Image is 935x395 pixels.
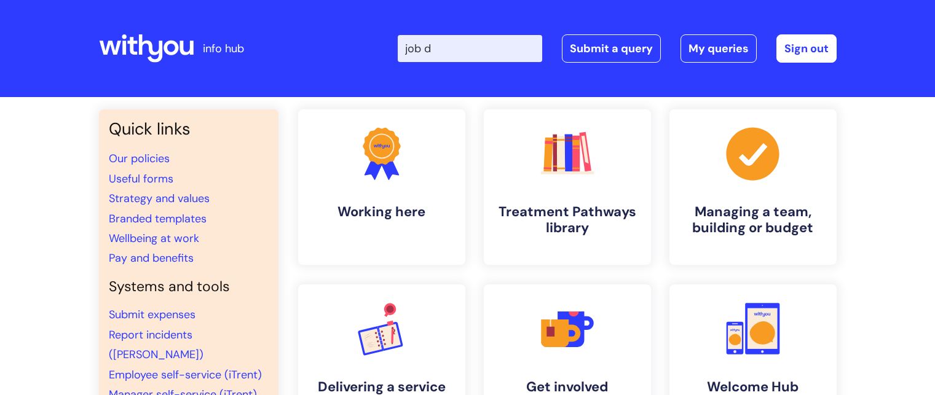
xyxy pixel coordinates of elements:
a: My queries [681,34,757,63]
h4: Systems and tools [109,278,269,295]
a: Our policies [109,151,170,166]
a: Submit expenses [109,307,195,322]
a: Wellbeing at work [109,231,199,246]
a: Pay and benefits [109,251,194,265]
a: Useful forms [109,171,173,186]
h3: Quick links [109,119,269,139]
h4: Treatment Pathways library [494,204,641,237]
h4: Welcome Hub [679,379,827,395]
h4: Working here [308,204,456,220]
input: Search [398,35,542,62]
h4: Delivering a service [308,379,456,395]
a: Report incidents ([PERSON_NAME]) [109,327,203,362]
h4: Get involved [494,379,641,395]
a: Branded templates [109,211,207,226]
p: info hub [203,39,244,58]
a: Submit a query [562,34,661,63]
a: Treatment Pathways library [484,109,651,265]
a: Sign out [776,34,837,63]
div: | - [398,34,837,63]
a: Strategy and values [109,191,210,206]
a: Employee self-service (iTrent) [109,367,262,382]
h4: Managing a team, building or budget [679,204,827,237]
a: Managing a team, building or budget [669,109,837,265]
a: Working here [298,109,465,265]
